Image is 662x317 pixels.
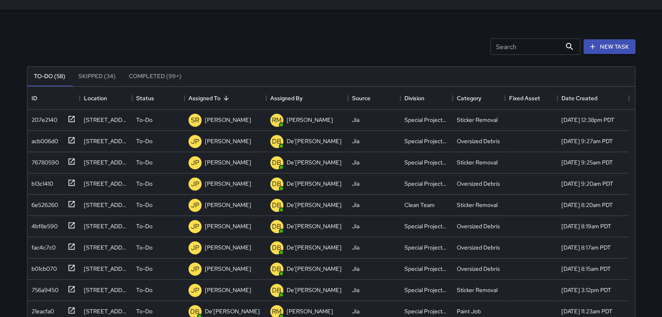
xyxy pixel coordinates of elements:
div: ID [27,87,80,110]
p: DB [272,286,281,295]
div: Assigned By [270,87,303,110]
div: 744 Montgomery Street [84,243,128,252]
div: Jia [352,158,359,166]
div: Category [457,87,481,110]
p: RM [272,307,282,317]
div: 4bf8e590 [28,219,58,230]
div: ID [31,87,37,110]
div: Fixed Asset [509,87,540,110]
p: DB [272,179,281,189]
p: To-Do [136,201,153,209]
div: 600 Market Street [84,180,128,188]
p: [PERSON_NAME] [205,137,251,145]
div: 756a9450 [28,283,58,294]
p: [PERSON_NAME] [205,158,251,166]
div: Location [84,87,107,110]
p: [PERSON_NAME] [205,116,251,124]
button: Skipped (34) [72,67,122,86]
p: JP [191,222,199,232]
div: Oversized Debris [457,243,500,252]
div: Sticker Removal [457,158,498,166]
p: [PERSON_NAME] [205,222,251,230]
div: 8/21/2025, 9:27am PDT [561,137,613,145]
p: [PERSON_NAME] [287,307,333,315]
p: De'[PERSON_NAME] [205,307,260,315]
div: 455 Jackson Street [84,265,128,273]
p: De'[PERSON_NAME] [287,222,341,230]
p: JP [191,200,199,210]
p: [PERSON_NAME] [287,116,333,124]
p: DB [272,137,281,146]
div: Jia [352,286,359,294]
div: b13c1410 [28,176,53,188]
div: Oversized Debris [457,180,500,188]
div: Fixed Asset [505,87,557,110]
div: 21eacfa0 [28,304,54,315]
div: Jia [352,201,359,209]
p: DB [272,200,281,210]
p: RM [272,115,282,125]
div: Jia [352,116,359,124]
div: Status [136,87,154,110]
div: Special Projects Team [404,137,449,145]
div: Special Projects Team [404,243,449,252]
p: De'[PERSON_NAME] [287,286,341,294]
div: 8/6/2025, 3:12pm PDT [561,286,611,294]
p: JP [191,286,199,295]
p: To-Do [136,307,153,315]
p: To-Do [136,158,153,166]
p: De'[PERSON_NAME] [287,158,341,166]
div: Assigned To [184,87,266,110]
div: 8/21/2025, 8:17am PDT [561,243,611,252]
div: Jia [352,243,359,252]
div: Sticker Removal [457,286,498,294]
div: Special Projects Team [404,222,449,230]
p: To-Do [136,222,153,230]
p: DB [190,307,200,317]
p: [PERSON_NAME] [205,243,251,252]
div: 101 Montgomery Street [84,116,128,124]
div: Source [352,87,370,110]
button: New Task [583,39,635,54]
div: Jia [352,137,359,145]
div: Date Created [557,87,629,110]
p: To-Do [136,243,153,252]
p: De'[PERSON_NAME] [287,137,341,145]
p: To-Do [136,265,153,273]
div: Jia [352,265,359,273]
div: 224 Kearny Street [84,158,128,166]
p: [PERSON_NAME] [205,286,251,294]
div: Division [404,87,424,110]
div: 8/21/2025, 8:15am PDT [561,265,611,273]
div: Division [400,87,453,110]
p: JP [191,243,199,253]
div: Special Projects Team [404,180,449,188]
div: Special Projects Team [404,286,449,294]
p: To-Do [136,180,153,188]
div: 8/21/2025, 9:20am PDT [561,180,613,188]
div: Location [80,87,132,110]
div: Date Created [561,87,597,110]
div: Special Projects Team [404,116,449,124]
div: 401 Washington Street [84,201,128,209]
div: Oversized Debris [457,137,500,145]
div: Sticker Removal [457,201,498,209]
div: 445 Washington Street [84,222,128,230]
div: Jia [352,307,359,315]
div: 8/21/2025, 8:19am PDT [561,222,611,230]
div: fac4c7c0 [28,240,56,252]
div: 308 Kearny Street [84,137,128,145]
p: De'[PERSON_NAME] [287,201,341,209]
button: Completed (99+) [122,67,188,86]
p: SR [191,115,199,125]
div: Special Projects Team [404,307,449,315]
p: DB [272,222,281,232]
div: 8/21/2025, 9:25am PDT [561,158,613,166]
p: De'[PERSON_NAME] [287,180,341,188]
p: DB [272,243,281,253]
div: Oversized Debris [457,265,500,273]
p: JP [191,158,199,168]
p: JP [191,137,199,146]
div: Jia [352,222,359,230]
div: Special Projects Team [404,158,449,166]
